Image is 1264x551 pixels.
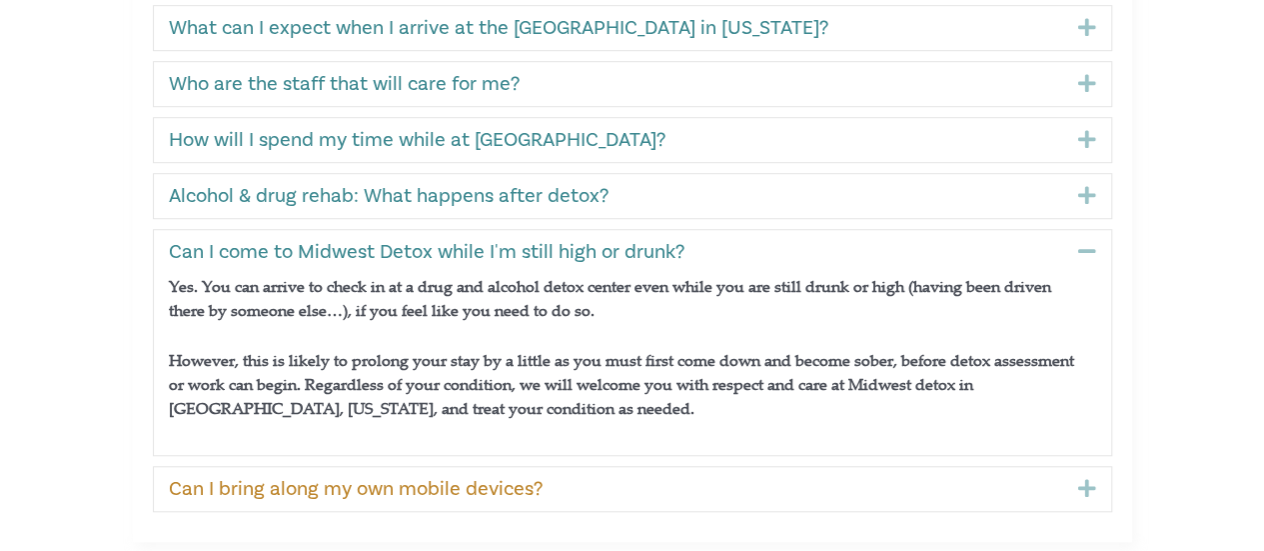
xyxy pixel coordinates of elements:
a: Alcohol & drug rehab: What happens after detox? [169,184,1048,208]
a: How will I spend my time while at [GEOGRAPHIC_DATA]? [169,128,1048,152]
a: Who are the staff that will care for me? [169,72,1048,96]
a: Can I come to Midwest Detox while I'm still high or drunk? [169,240,1048,264]
a: What can I expect when I arrive at the [GEOGRAPHIC_DATA] in [US_STATE]? [169,16,1048,40]
p: However, this is likely to prolong your stay by a little as you must first come down and become s... [169,348,1081,420]
a: Can I bring along my own mobile devices? [169,477,1048,501]
p: Yes. You can arrive to check in at a drug and alcohol detox center even while you are still drunk... [169,274,1081,322]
